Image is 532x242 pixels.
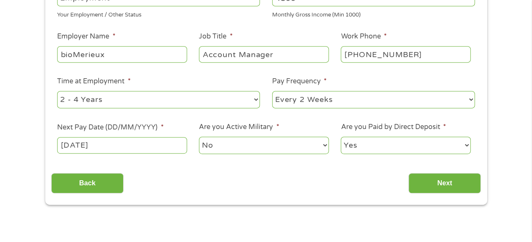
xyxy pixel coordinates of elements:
[57,123,163,132] label: Next Pay Date (DD/MM/YYYY)
[57,77,130,86] label: Time at Employment
[57,137,187,153] input: Use the arrow keys to pick a date
[341,123,446,132] label: Are you Paid by Direct Deposit
[199,123,279,132] label: Are you Active Military
[341,46,470,62] input: (231) 754-4010
[341,32,386,41] label: Work Phone
[57,8,260,19] div: Your Employment / Other Status
[199,46,328,62] input: Cashier
[57,32,115,41] label: Employer Name
[272,8,475,19] div: Monthly Gross Income (Min 1000)
[51,173,124,194] input: Back
[272,77,327,86] label: Pay Frequency
[408,173,481,194] input: Next
[199,32,232,41] label: Job Title
[57,46,187,62] input: Walmart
